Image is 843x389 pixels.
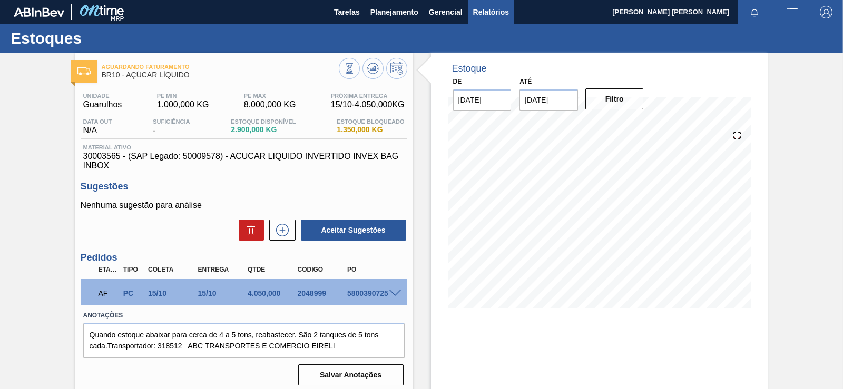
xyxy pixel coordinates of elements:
[81,252,407,263] h3: Pedidos
[362,58,384,79] button: Atualizar Gráfico
[585,88,644,109] button: Filtro
[345,266,399,273] div: PO
[295,289,350,297] div: 2048999
[150,118,192,135] div: -
[519,78,532,85] label: Até
[233,220,264,241] div: Excluir Sugestões
[296,218,407,242] div: Aceitar Sugestões
[339,58,360,79] button: Visão Geral dos Estoques
[295,266,350,273] div: Código
[83,118,112,125] span: Data out
[345,289,399,297] div: 5800390725
[786,6,799,18] img: userActions
[245,289,300,297] div: 4.050,000
[96,266,121,273] div: Etapa
[301,220,406,241] button: Aceitar Sugestões
[83,93,122,99] span: Unidade
[83,152,405,171] span: 30003565 - (SAP Legado: 50009578) - ACUCAR LIQUIDO INVERTIDO INVEX BAG INBOX
[83,100,122,109] span: Guarulhos
[820,6,832,18] img: Logout
[157,100,209,109] span: 1.000,000 KG
[102,71,339,79] span: BR10 - AÇÚCAR LÍQUIDO
[81,181,407,192] h3: Sugestões
[121,289,146,297] div: Pedido de Compra
[231,118,296,125] span: Estoque Disponível
[337,118,404,125] span: Estoque Bloqueado
[244,100,296,109] span: 8.000,000 KG
[452,63,487,74] div: Estoque
[14,7,64,17] img: TNhmsLtSVTkK8tSr43FrP2fwEKptu5GPRR3wAAAABJRU5ErkJggg==
[83,323,405,358] textarea: Quando estoque abaixar para cerca de 4 a 5 tons, reabastecer. São 2 tanques de 5 tons cada.Transp...
[331,93,405,99] span: Próxima Entrega
[386,58,407,79] button: Programar Estoque
[519,89,578,111] input: dd/mm/yyyy
[83,308,405,323] label: Anotações
[453,89,512,111] input: dd/mm/yyyy
[121,266,146,273] div: Tipo
[453,78,462,85] label: De
[11,32,198,44] h1: Estoques
[157,93,209,99] span: PE MIN
[738,5,771,19] button: Notificações
[81,201,407,210] p: Nenhuma sugestão para análise
[195,266,250,273] div: Entrega
[337,126,404,134] span: 1.350,000 KG
[145,266,200,273] div: Coleta
[429,6,463,18] span: Gerencial
[145,289,200,297] div: 15/10/2025
[331,100,405,109] span: 15/10 - 4.050,000 KG
[264,220,296,241] div: Nova sugestão
[102,64,339,70] span: Aguardando Faturamento
[370,6,418,18] span: Planejamento
[334,6,360,18] span: Tarefas
[81,118,115,135] div: N/A
[245,266,300,273] div: Qtde
[231,126,296,134] span: 2.900,000 KG
[96,282,121,305] div: Aguardando Faturamento
[99,289,119,297] p: AF
[244,93,296,99] span: PE MAX
[77,67,91,75] img: Ícone
[473,6,509,18] span: Relatórios
[195,289,250,297] div: 15/10/2025
[298,364,404,385] button: Salvar Anotações
[153,118,190,125] span: Suficiência
[83,144,405,151] span: Material ativo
